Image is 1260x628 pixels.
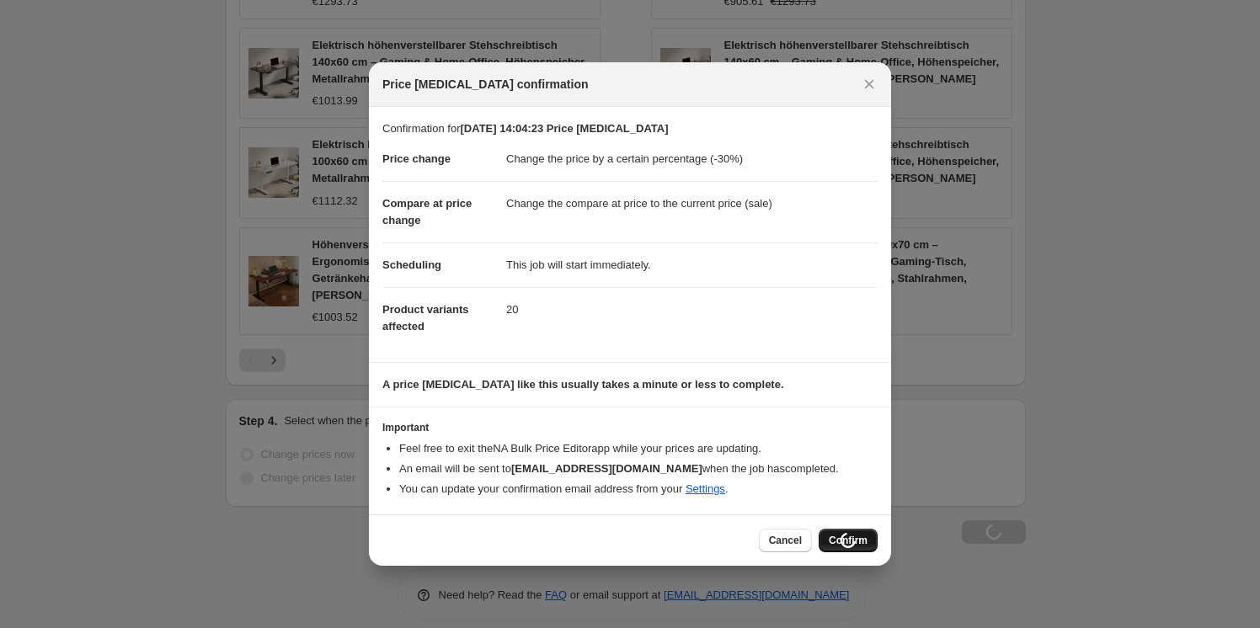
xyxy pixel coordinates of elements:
[769,534,802,547] span: Cancel
[399,440,878,457] li: Feel free to exit the NA Bulk Price Editor app while your prices are updating.
[460,122,668,135] b: [DATE] 14:04:23 Price [MEDICAL_DATA]
[382,378,784,391] b: A price [MEDICAL_DATA] like this usually takes a minute or less to complete.
[506,242,878,287] dd: This job will start immediately.
[506,181,878,226] dd: Change the compare at price to the current price (sale)
[382,421,878,434] h3: Important
[382,197,472,226] span: Compare at price change
[399,460,878,477] li: An email will be sent to when the job has completed .
[382,258,441,271] span: Scheduling
[382,76,589,93] span: Price [MEDICAL_DATA] confirmation
[857,72,881,96] button: Close
[759,529,812,552] button: Cancel
[382,152,451,165] span: Price change
[511,462,702,475] b: [EMAIL_ADDRESS][DOMAIN_NAME]
[506,137,878,181] dd: Change the price by a certain percentage (-30%)
[382,303,469,333] span: Product variants affected
[506,287,878,332] dd: 20
[399,481,878,498] li: You can update your confirmation email address from your .
[686,482,725,495] a: Settings
[382,120,878,137] p: Confirmation for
